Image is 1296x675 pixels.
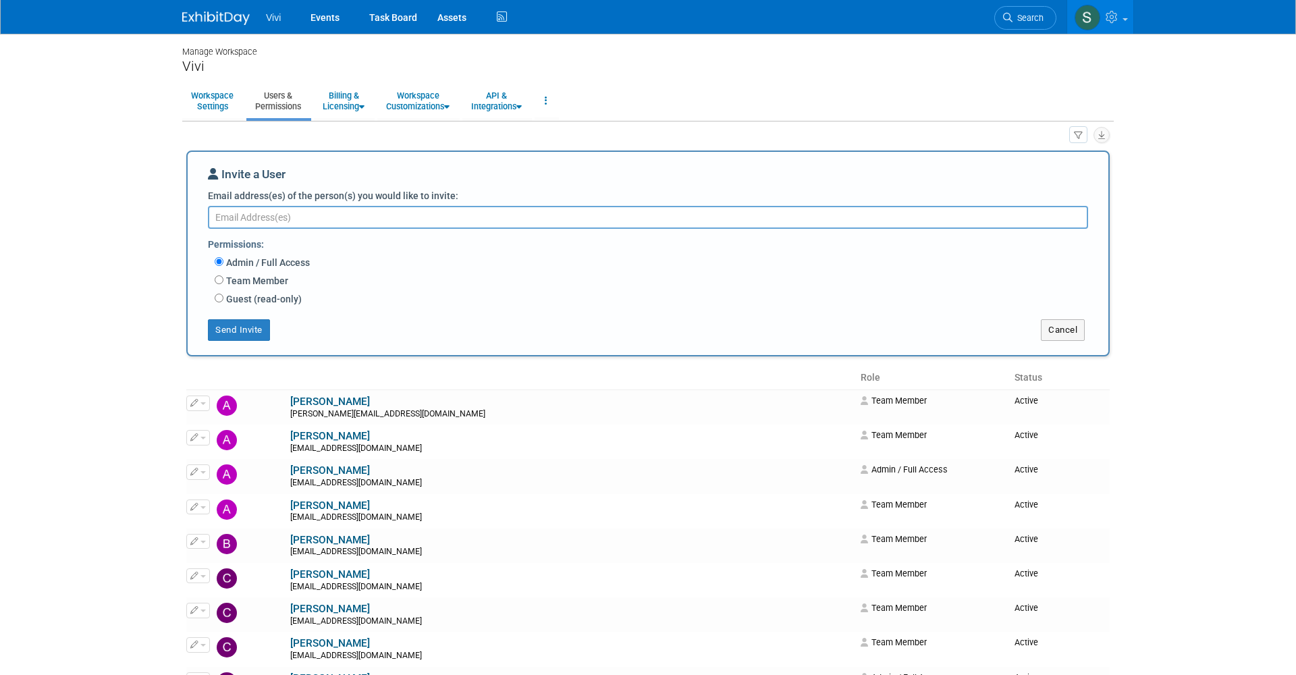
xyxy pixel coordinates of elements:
[290,464,370,477] a: [PERSON_NAME]
[217,464,237,485] img: Amy Barker
[1015,500,1038,510] span: Active
[462,84,531,117] a: API &Integrations
[290,547,852,558] div: [EMAIL_ADDRESS][DOMAIN_NAME]
[1015,568,1038,578] span: Active
[1015,396,1038,406] span: Active
[1015,637,1038,647] span: Active
[290,409,852,420] div: [PERSON_NAME][EMAIL_ADDRESS][DOMAIN_NAME]
[223,274,288,288] label: Team Member
[223,256,310,269] label: Admin / Full Access
[314,84,373,117] a: Billing &Licensing
[1013,13,1044,23] span: Search
[290,430,370,442] a: [PERSON_NAME]
[1015,534,1038,544] span: Active
[290,568,370,580] a: [PERSON_NAME]
[290,603,370,615] a: [PERSON_NAME]
[217,603,237,623] img: Cassie Lapp
[290,651,852,661] div: [EMAIL_ADDRESS][DOMAIN_NAME]
[208,189,458,202] label: Email address(es) of the person(s) you would like to invite:
[861,464,948,475] span: Admin / Full Access
[861,603,927,613] span: Team Member
[1015,430,1038,440] span: Active
[290,478,852,489] div: [EMAIL_ADDRESS][DOMAIN_NAME]
[217,637,237,657] img: Celeste Tracy
[217,534,237,554] img: Ben Straw
[861,396,927,406] span: Team Member
[223,292,302,306] label: Guest (read-only)
[217,430,237,450] img: Abhishek Beeravelly
[994,6,1056,30] a: Search
[1009,367,1110,389] th: Status
[861,568,927,578] span: Team Member
[861,430,927,440] span: Team Member
[290,443,852,454] div: [EMAIL_ADDRESS][DOMAIN_NAME]
[290,512,852,523] div: [EMAIL_ADDRESS][DOMAIN_NAME]
[861,637,927,647] span: Team Member
[182,34,1114,58] div: Manage Workspace
[861,534,927,544] span: Team Member
[290,637,370,649] a: [PERSON_NAME]
[246,84,310,117] a: Users &Permissions
[1041,319,1085,341] button: Cancel
[861,500,927,510] span: Team Member
[855,367,1009,389] th: Role
[290,582,852,593] div: [EMAIL_ADDRESS][DOMAIN_NAME]
[290,396,370,408] a: [PERSON_NAME]
[1015,603,1038,613] span: Active
[182,84,242,117] a: WorkspaceSettings
[217,568,237,589] img: Caitlin Ishibashi
[208,232,1098,254] div: Permissions:
[290,616,852,627] div: [EMAIL_ADDRESS][DOMAIN_NAME]
[208,166,1088,189] div: Invite a User
[1075,5,1100,30] img: Sara Membreno
[290,534,370,546] a: [PERSON_NAME]
[217,500,237,520] img: Annie Nguyen
[266,12,281,23] span: Vivi
[377,84,458,117] a: WorkspaceCustomizations
[182,58,1114,75] div: Vivi
[217,396,237,416] img: Aaron Misner
[290,500,370,512] a: [PERSON_NAME]
[1015,464,1038,475] span: Active
[182,11,250,25] img: ExhibitDay
[208,319,270,341] button: Send Invite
